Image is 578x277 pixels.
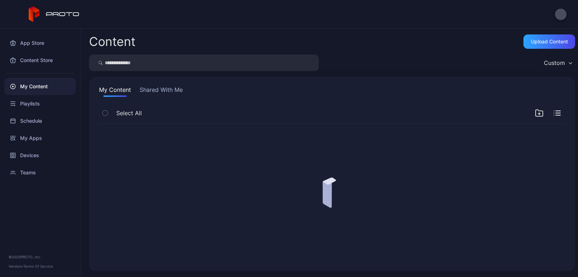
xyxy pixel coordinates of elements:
[23,264,53,268] a: Terms Of Service
[4,95,76,112] a: Playlists
[4,164,76,181] a: Teams
[4,52,76,69] a: Content Store
[89,36,135,48] div: Content
[531,39,568,44] div: Upload Content
[4,34,76,52] a: App Store
[98,85,132,97] button: My Content
[138,85,184,97] button: Shared With Me
[540,55,575,71] button: Custom
[523,34,575,49] button: Upload Content
[4,147,76,164] a: Devices
[4,112,76,130] a: Schedule
[116,109,142,117] span: Select All
[4,130,76,147] a: My Apps
[9,264,23,268] span: Version •
[4,78,76,95] a: My Content
[9,254,71,260] div: © 2025 PROTO, Inc.
[544,59,565,66] div: Custom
